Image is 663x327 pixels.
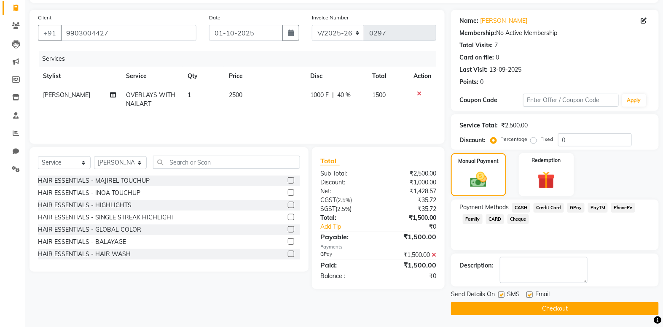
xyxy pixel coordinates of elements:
[320,157,340,165] span: Total
[314,187,378,196] div: Net:
[367,67,408,86] th: Total
[38,67,121,86] th: Stylist
[378,169,443,178] div: ₹2,500.00
[523,94,618,107] input: Enter Offer / Coupon Code
[507,214,529,224] span: Cheque
[38,14,51,22] label: Client
[372,91,386,99] span: 1500
[305,67,367,86] th: Disc
[38,225,141,234] div: HAIR ESSENTIALS - GLOBAL COLOR
[314,178,378,187] div: Discount:
[310,91,329,100] span: 1000 F
[588,203,608,213] span: PayTM
[451,290,495,300] span: Send Details On
[229,91,242,99] span: 2500
[459,78,478,86] div: Points:
[314,205,378,213] div: ( )
[451,302,659,315] button: Checkout
[320,243,436,251] div: Payments
[153,156,300,169] input: Search or Scan
[43,91,90,99] span: [PERSON_NAME]
[38,250,131,259] div: HAIR ESSENTIALS - HAIR WASH
[465,170,492,189] img: _cash.svg
[459,203,509,212] span: Payment Methods
[378,251,443,259] div: ₹1,500.00
[496,53,499,62] div: 0
[494,41,498,50] div: 7
[459,29,496,38] div: Membership:
[61,25,196,41] input: Search by Name/Mobile/Email/Code
[183,67,224,86] th: Qty
[378,205,443,213] div: ₹35.72
[459,16,478,25] div: Name:
[501,121,528,130] div: ₹2,500.00
[224,67,305,86] th: Price
[332,91,334,100] span: |
[459,261,493,270] div: Description:
[126,91,175,108] span: OVERLAYS WITH NAILART
[314,169,378,178] div: Sub Total:
[38,189,140,197] div: HAIR ESSENTIALS - INOA TOUCHUP
[622,94,646,107] button: Apply
[459,41,493,50] div: Total Visits:
[314,213,378,222] div: Total:
[389,222,443,231] div: ₹0
[209,14,220,22] label: Date
[459,96,523,105] div: Coupon Code
[38,201,132,210] div: HAIR ESSENTIALS - HIGHLIGHTS
[611,203,635,213] span: PhonePe
[532,157,561,164] label: Redemption
[463,214,483,224] span: Family
[38,25,62,41] button: +91
[532,169,561,191] img: _gift.svg
[314,222,389,231] a: Add Tip
[507,290,520,300] span: SMS
[378,272,443,281] div: ₹0
[188,91,191,99] span: 1
[480,78,483,86] div: 0
[38,176,150,185] div: HAIR ESSENTIALS - MAJIREL TOUCHUP
[38,238,126,246] div: HAIR ESSENTIALS - BALAYAGE
[459,121,498,130] div: Service Total:
[459,53,494,62] div: Card on file:
[535,290,550,300] span: Email
[337,91,351,100] span: 40 %
[378,260,443,270] div: ₹1,500.00
[512,203,530,213] span: CASH
[121,67,183,86] th: Service
[314,232,378,242] div: Payable:
[378,232,443,242] div: ₹1,500.00
[314,272,378,281] div: Balance :
[534,203,564,213] span: Credit Card
[486,214,504,224] span: CARD
[312,14,349,22] label: Invoice Number
[378,178,443,187] div: ₹1,000.00
[540,135,553,143] label: Fixed
[489,65,521,74] div: 13-09-2025
[378,196,443,205] div: ₹35.72
[459,157,499,165] label: Manual Payment
[459,65,488,74] div: Last Visit:
[338,197,350,203] span: 2.5%
[314,251,378,259] div: GPay
[38,213,174,222] div: HAIR ESSENTIALS - SINGLE STREAK HIGHLIGHT
[480,16,527,25] a: [PERSON_NAME]
[337,205,350,212] span: 2.5%
[500,135,527,143] label: Percentage
[314,196,378,205] div: ( )
[39,51,443,67] div: Services
[378,187,443,196] div: ₹1,428.57
[459,29,650,38] div: No Active Membership
[408,67,436,86] th: Action
[320,205,336,213] span: SGST
[314,260,378,270] div: Paid:
[459,136,486,145] div: Discount:
[567,203,585,213] span: GPay
[320,196,336,204] span: CGST
[378,213,443,222] div: ₹1,500.00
